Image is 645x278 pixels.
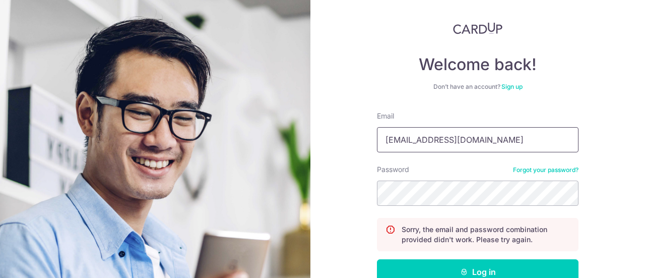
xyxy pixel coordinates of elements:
label: Email [377,111,394,121]
input: Enter your Email [377,127,578,152]
a: Sign up [501,83,523,90]
a: Forgot your password? [513,166,578,174]
img: CardUp Logo [453,22,502,34]
label: Password [377,164,409,175]
p: Sorry, the email and password combination provided didn't work. Please try again. [402,225,570,245]
h4: Welcome back! [377,54,578,75]
div: Don’t have an account? [377,83,578,91]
